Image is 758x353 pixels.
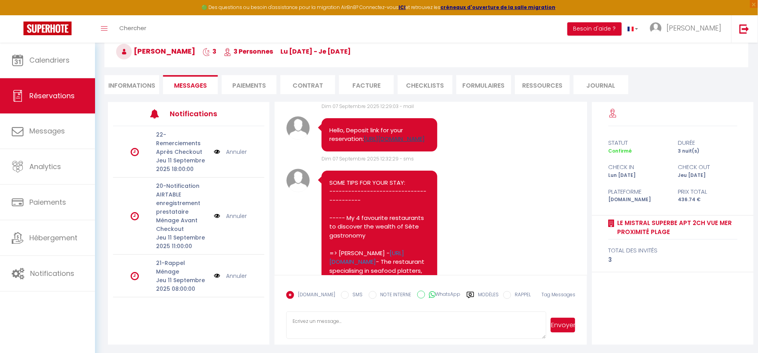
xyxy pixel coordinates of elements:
[294,291,335,300] label: [DOMAIN_NAME]
[156,182,209,233] p: 20-Notification AIRTABLE enregistrement prestataire Ménage Avant Checkout
[609,148,632,154] span: Confirmé
[349,291,363,300] label: SMS
[226,272,247,280] a: Annuler
[364,135,425,143] a: [URL][DOMAIN_NAME]
[29,126,65,136] span: Messages
[30,268,74,278] span: Notifications
[644,15,731,43] a: ... [PERSON_NAME]
[541,291,575,298] span: Tag Messages
[224,47,273,56] span: 3 Personnes
[673,162,743,172] div: check out
[673,196,743,204] div: 436.74 €
[604,187,673,196] div: Plateforme
[226,148,247,156] a: Annuler
[673,172,743,179] div: Jeu [DATE]
[425,291,461,299] label: WhatsApp
[329,249,404,266] a: [URL][DOMAIN_NAME]
[119,24,146,32] span: Chercher
[478,291,499,305] label: Modèles
[6,3,30,27] button: Ouvrir le widget de chat LiveChat
[377,291,411,300] label: NOTE INTERNE
[511,291,531,300] label: RAPPEL
[29,233,77,243] span: Hébergement
[673,187,743,196] div: Prix total
[673,138,743,148] div: durée
[615,218,738,237] a: LE MISTRAL Superbe Apt 2Ch Vue Mer Proximité Plage
[322,155,414,162] span: Dim 07 Septembre 2025 12:32:29 - sms
[214,212,220,220] img: NO IMAGE
[398,75,453,94] li: CHECKLISTS
[399,4,406,11] a: ICI
[29,162,61,171] span: Analytics
[515,75,570,94] li: Ressources
[280,47,351,56] span: lu [DATE] - je [DATE]
[286,116,310,140] img: avatar.png
[203,47,216,56] span: 3
[609,255,738,265] div: 3
[214,148,220,156] img: NO IMAGE
[609,246,738,255] div: total des invités
[286,169,310,192] img: avatar.png
[214,272,220,280] img: NO IMAGE
[740,24,749,34] img: logout
[339,75,394,94] li: Facture
[322,103,414,110] span: Dim 07 Septembre 2025 12:29:03 - mail
[29,91,75,101] span: Réservations
[156,156,209,173] p: Jeu 11 Septembre 2025 18:00:00
[156,233,209,250] p: Jeu 11 Septembre 2025 11:00:00
[29,55,70,65] span: Calendriers
[604,172,673,179] div: Lun [DATE]
[604,162,673,172] div: check in
[29,197,66,207] span: Paiements
[568,22,622,36] button: Besoin d'aide ?
[156,276,209,293] p: Jeu 11 Septembre 2025 08:00:00
[574,75,629,94] li: Journal
[650,22,662,34] img: ...
[104,75,159,94] li: Informations
[156,130,209,156] p: 22-Remerciements Après Checkout
[222,75,277,94] li: Paiements
[667,23,722,33] span: [PERSON_NAME]
[156,259,209,276] p: 21-Rappel Ménage
[551,318,575,333] button: Envoyer
[280,75,335,94] li: Contrat
[23,22,72,35] img: Super Booking
[441,4,556,11] a: créneaux d'ouverture de la salle migration
[604,138,673,148] div: statut
[113,15,152,43] a: Chercher
[604,196,673,204] div: [DOMAIN_NAME]
[170,105,233,122] h3: Notifications
[673,148,743,155] div: 3 nuit(s)
[116,46,195,56] span: [PERSON_NAME]
[174,81,207,90] span: Messages
[226,212,247,220] a: Annuler
[329,126,429,144] pre: Hello, Deposit link for your reservation:
[456,75,511,94] li: FORMULAIRES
